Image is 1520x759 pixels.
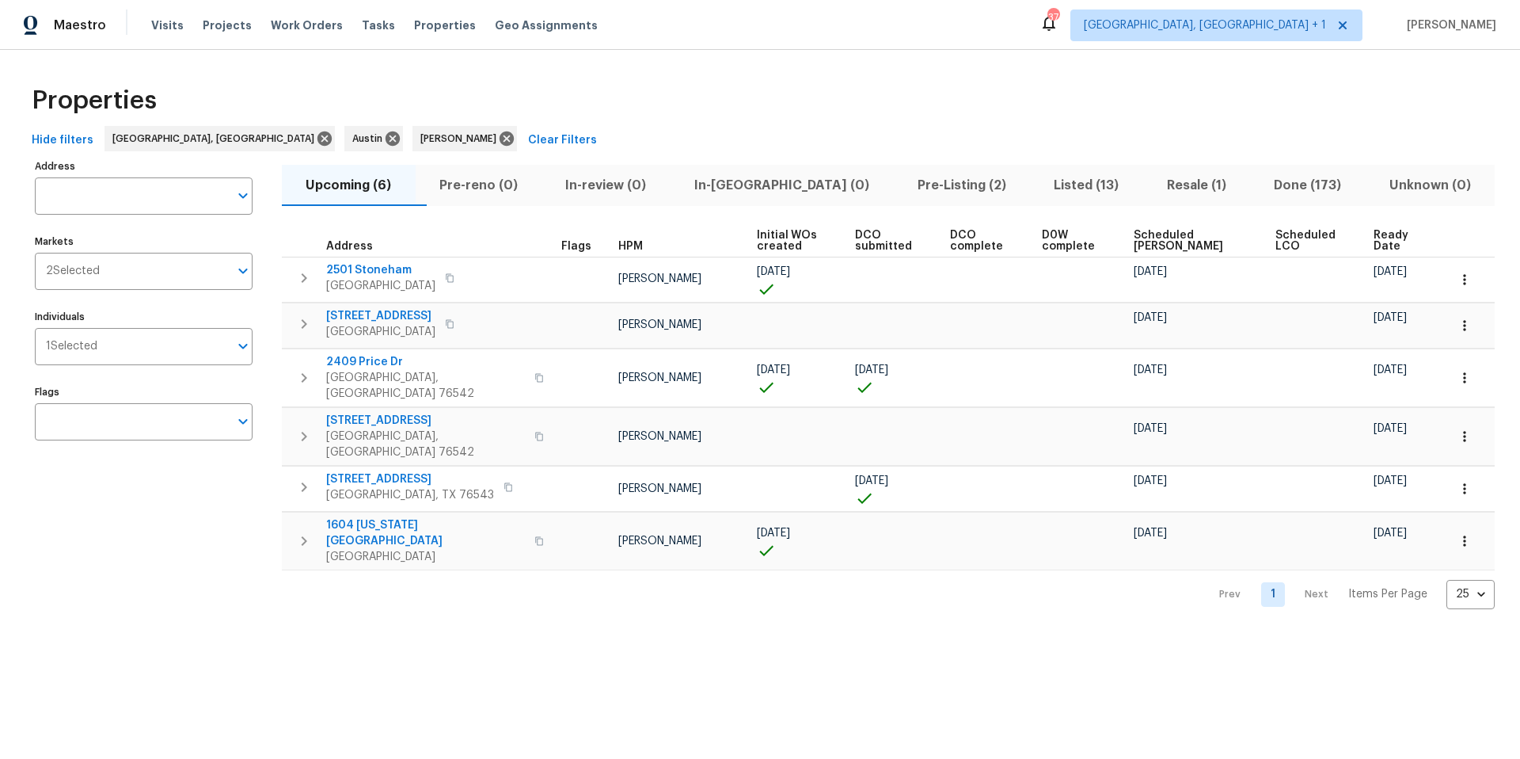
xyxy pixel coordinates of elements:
[326,278,435,294] span: [GEOGRAPHIC_DATA]
[35,312,253,322] label: Individuals
[1374,230,1420,252] span: Ready Date
[757,230,827,252] span: Initial WOs created
[855,475,888,486] span: [DATE]
[54,17,106,33] span: Maestro
[344,126,403,151] div: Austin
[528,131,597,151] span: Clear Filters
[618,536,701,547] span: [PERSON_NAME]
[362,20,395,31] span: Tasks
[271,17,343,33] span: Work Orders
[1275,230,1347,252] span: Scheduled LCO
[1134,475,1167,486] span: [DATE]
[855,364,888,376] span: [DATE]
[1047,10,1058,25] div: 37
[1374,423,1407,434] span: [DATE]
[757,266,790,277] span: [DATE]
[1134,312,1167,323] span: [DATE]
[232,185,254,207] button: Open
[1134,423,1167,434] span: [DATE]
[757,364,790,376] span: [DATE]
[618,483,701,494] span: [PERSON_NAME]
[291,174,406,196] span: Upcoming (6)
[1374,528,1407,539] span: [DATE]
[1261,582,1285,607] a: Goto page 1
[425,174,533,196] span: Pre-reno (0)
[1260,174,1356,196] span: Done (173)
[1375,174,1486,196] span: Unknown (0)
[326,413,525,429] span: [STREET_ADDRESS]
[1134,266,1167,277] span: [DATE]
[326,308,435,324] span: [STREET_ADDRESS]
[203,17,252,33] span: Projects
[1400,17,1496,33] span: [PERSON_NAME]
[326,354,525,370] span: 2409 Price Dr
[1134,528,1167,539] span: [DATE]
[618,319,701,330] span: [PERSON_NAME]
[35,387,253,397] label: Flags
[1042,230,1107,252] span: D0W complete
[326,370,525,402] span: [GEOGRAPHIC_DATA], [GEOGRAPHIC_DATA] 76542
[326,549,525,565] span: [GEOGRAPHIC_DATA]
[25,126,100,155] button: Hide filters
[352,131,389,147] span: Austin
[618,241,643,252] span: HPM
[46,340,97,353] span: 1 Selected
[522,126,603,155] button: Clear Filters
[326,241,373,252] span: Address
[326,324,435,340] span: [GEOGRAPHIC_DATA]
[1374,475,1407,486] span: [DATE]
[151,17,184,33] span: Visits
[32,93,157,109] span: Properties
[35,237,253,246] label: Markets
[46,265,100,278] span: 2 Selected
[680,174,884,196] span: In-[GEOGRAPHIC_DATA] (0)
[1152,174,1241,196] span: Resale (1)
[1446,574,1495,615] div: 25
[112,131,321,147] span: [GEOGRAPHIC_DATA], [GEOGRAPHIC_DATA]
[495,17,598,33] span: Geo Assignments
[32,131,93,151] span: Hide filters
[1204,580,1495,609] nav: Pagination Navigation
[1084,17,1326,33] span: [GEOGRAPHIC_DATA], [GEOGRAPHIC_DATA] + 1
[104,126,335,151] div: [GEOGRAPHIC_DATA], [GEOGRAPHIC_DATA]
[326,471,494,487] span: [STREET_ADDRESS]
[35,162,253,171] label: Address
[1374,364,1407,376] span: [DATE]
[561,241,591,252] span: Flags
[855,230,924,252] span: DCO submitted
[420,131,503,147] span: [PERSON_NAME]
[1348,586,1427,602] p: Items Per Page
[1134,364,1167,376] span: [DATE]
[412,126,517,151] div: [PERSON_NAME]
[326,517,525,549] span: 1604 [US_STATE][GEOGRAPHIC_DATA]
[326,429,525,460] span: [GEOGRAPHIC_DATA], [GEOGRAPHIC_DATA] 76542
[1134,230,1248,252] span: Scheduled [PERSON_NAME]
[618,273,701,284] span: [PERSON_NAME]
[902,174,1020,196] span: Pre-Listing (2)
[232,335,254,357] button: Open
[551,174,661,196] span: In-review (0)
[618,431,701,442] span: [PERSON_NAME]
[326,487,494,503] span: [GEOGRAPHIC_DATA], TX 76543
[1374,312,1407,323] span: [DATE]
[232,410,254,433] button: Open
[414,17,476,33] span: Properties
[326,262,435,278] span: 2501 Stoneham
[232,260,254,282] button: Open
[618,372,701,383] span: [PERSON_NAME]
[757,528,790,539] span: [DATE]
[1039,174,1134,196] span: Listed (13)
[950,230,1015,252] span: DCO complete
[1374,266,1407,277] span: [DATE]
